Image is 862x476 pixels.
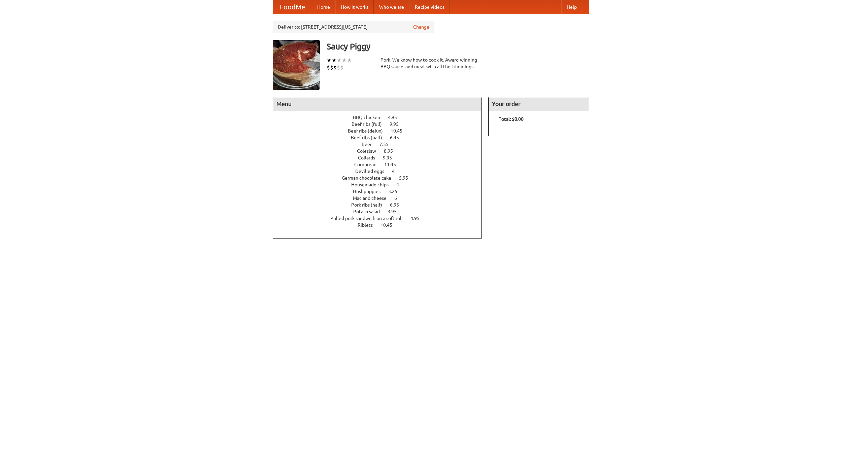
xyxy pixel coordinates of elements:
span: Beef ribs (full) [352,121,389,127]
span: Riblets [358,222,379,228]
a: Help [561,0,582,14]
span: Hushpuppies [353,189,387,194]
span: 6.45 [390,135,406,140]
a: Change [413,24,429,30]
a: Riblets 10.45 [358,222,405,228]
span: 4.95 [410,216,426,221]
a: Beef ribs (delux) 10.45 [348,128,415,134]
a: Hushpuppies 3.25 [353,189,410,194]
li: $ [333,64,337,71]
b: Total: $0.00 [499,116,524,122]
a: Who we are [374,0,409,14]
a: Recipe videos [409,0,450,14]
li: ★ [337,57,342,64]
a: Pork ribs (half) 6.95 [351,202,411,208]
span: Housemade chips [351,182,395,187]
span: 5.95 [399,175,415,181]
span: Beer [362,142,378,147]
img: angular.jpg [273,40,320,90]
li: ★ [327,57,332,64]
li: $ [340,64,343,71]
h3: Saucy Piggy [327,40,589,53]
div: Pork. We know how to cook it. Award-winning BBQ sauce, and meat with all the trimmings. [380,57,482,70]
div: Deliver to: [STREET_ADDRESS][US_STATE] [273,21,434,33]
span: 3.95 [388,209,403,214]
li: ★ [342,57,347,64]
span: 11.45 [384,162,403,167]
span: Devilled eggs [355,169,391,174]
h4: Your order [489,97,589,111]
span: Pork ribs (half) [351,202,389,208]
li: ★ [347,57,352,64]
span: 10.45 [391,128,409,134]
span: 3.25 [388,189,404,194]
a: Housemade chips 4 [351,182,411,187]
span: 4 [392,169,401,174]
li: $ [330,64,333,71]
a: Mac and cheese 6 [353,195,409,201]
li: $ [327,64,330,71]
span: Collards [358,155,382,160]
a: German chocolate cake 5.95 [342,175,421,181]
a: How it works [335,0,374,14]
span: BBQ chicken [353,115,387,120]
span: 9.95 [383,155,399,160]
span: 6 [394,195,404,201]
a: Home [312,0,335,14]
a: BBQ chicken 4.95 [353,115,409,120]
a: Coleslaw 8.95 [357,148,405,154]
span: Beef ribs (delux) [348,128,390,134]
li: ★ [332,57,337,64]
span: 7.55 [379,142,395,147]
span: Coleslaw [357,148,383,154]
span: 4.95 [388,115,404,120]
a: Potato salad 3.95 [353,209,409,214]
li: $ [337,64,340,71]
span: 4 [396,182,406,187]
a: Devilled eggs 4 [355,169,407,174]
span: Mac and cheese [353,195,393,201]
span: 6.95 [390,202,406,208]
a: Collards 9.95 [358,155,404,160]
span: German chocolate cake [342,175,398,181]
span: 8.95 [384,148,400,154]
span: Potato salad [353,209,387,214]
span: Pulled pork sandwich on a soft roll [330,216,409,221]
a: Beef ribs (half) 6.45 [351,135,411,140]
a: FoodMe [273,0,312,14]
span: Beef ribs (half) [351,135,389,140]
span: 9.95 [390,121,405,127]
span: Cornbread [354,162,383,167]
span: 10.45 [380,222,399,228]
a: Beer 7.55 [362,142,401,147]
a: Beef ribs (full) 9.95 [352,121,411,127]
a: Cornbread 11.45 [354,162,408,167]
h4: Menu [273,97,481,111]
a: Pulled pork sandwich on a soft roll 4.95 [330,216,432,221]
